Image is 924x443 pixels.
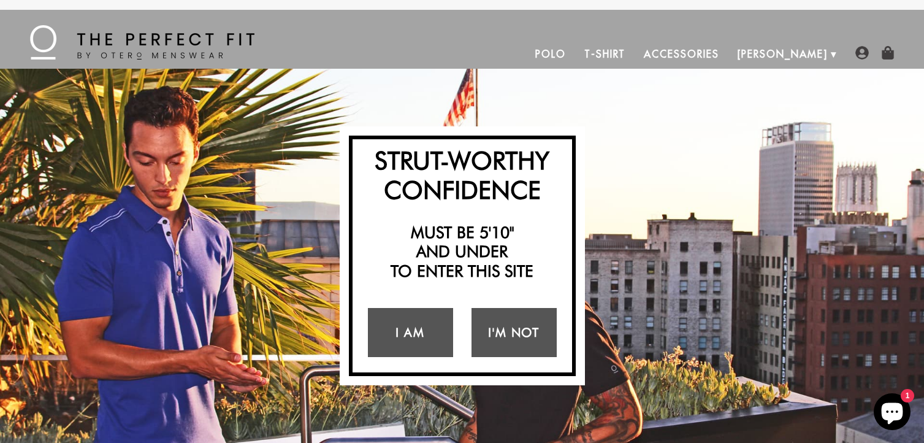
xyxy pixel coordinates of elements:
a: T-Shirt [575,39,635,69]
h2: Must be 5'10" and under to enter this site [359,223,566,280]
img: shopping-bag-icon.png [881,46,895,60]
img: The Perfect Fit - by Otero Menswear - Logo [30,25,254,60]
a: Polo [526,39,575,69]
a: I Am [368,308,453,357]
inbox-online-store-chat: Shopify online store chat [870,393,914,433]
a: [PERSON_NAME] [728,39,837,69]
a: Accessories [635,39,728,69]
img: user-account-icon.png [855,46,869,60]
a: I'm Not [472,308,557,357]
h2: Strut-Worthy Confidence [359,145,566,204]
